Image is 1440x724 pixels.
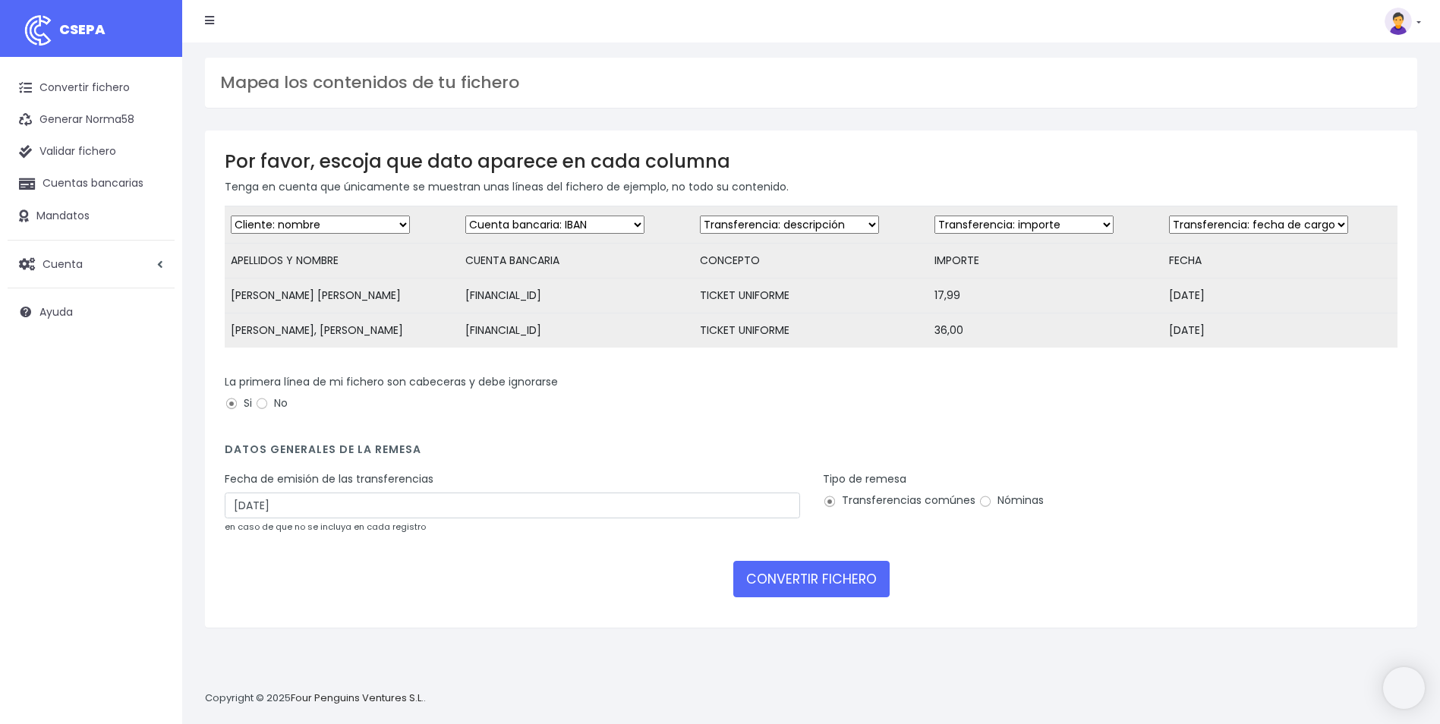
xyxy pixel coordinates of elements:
[1163,279,1397,313] td: [DATE]
[205,691,426,707] p: Copyright © 2025 .
[225,313,459,348] td: [PERSON_NAME], [PERSON_NAME]
[459,279,694,313] td: [FINANCIAL_ID]
[8,248,175,280] a: Cuenta
[459,244,694,279] td: CUENTA BANCARIA
[225,374,558,390] label: La primera línea de mi fichero son cabeceras y debe ignorarse
[823,471,906,487] label: Tipo de remesa
[1385,8,1412,35] img: profile
[225,244,459,279] td: APELLIDOS Y NOMBRE
[928,279,1163,313] td: 17,99
[43,256,83,271] span: Cuenta
[220,73,1402,93] h3: Mapea los contenidos de tu fichero
[225,521,426,533] small: en caso de que no se incluya en cada registro
[225,150,1397,172] h3: Por favor, escoja que dato aparece en cada columna
[694,313,928,348] td: TICKET UNIFORME
[928,313,1163,348] td: 36,00
[225,178,1397,195] p: Tenga en cuenta que únicamente se muestran unas líneas del fichero de ejemplo, no todo su contenido.
[8,168,175,200] a: Cuentas bancarias
[19,11,57,49] img: logo
[8,104,175,136] a: Generar Norma58
[225,279,459,313] td: [PERSON_NAME] [PERSON_NAME]
[225,471,433,487] label: Fecha de emisión de las transferencias
[8,72,175,104] a: Convertir fichero
[8,296,175,328] a: Ayuda
[8,136,175,168] a: Validar fichero
[823,493,975,508] label: Transferencias comúnes
[694,244,928,279] td: CONCEPTO
[928,244,1163,279] td: IMPORTE
[459,313,694,348] td: [FINANCIAL_ID]
[1163,313,1397,348] td: [DATE]
[255,395,288,411] label: No
[291,691,424,705] a: Four Penguins Ventures S.L.
[694,279,928,313] td: TICKET UNIFORME
[39,304,73,320] span: Ayuda
[1163,244,1397,279] td: FECHA
[225,443,1397,464] h4: Datos generales de la remesa
[978,493,1044,508] label: Nóminas
[59,20,106,39] span: CSEPA
[8,200,175,232] a: Mandatos
[225,395,252,411] label: Si
[733,561,890,597] button: CONVERTIR FICHERO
